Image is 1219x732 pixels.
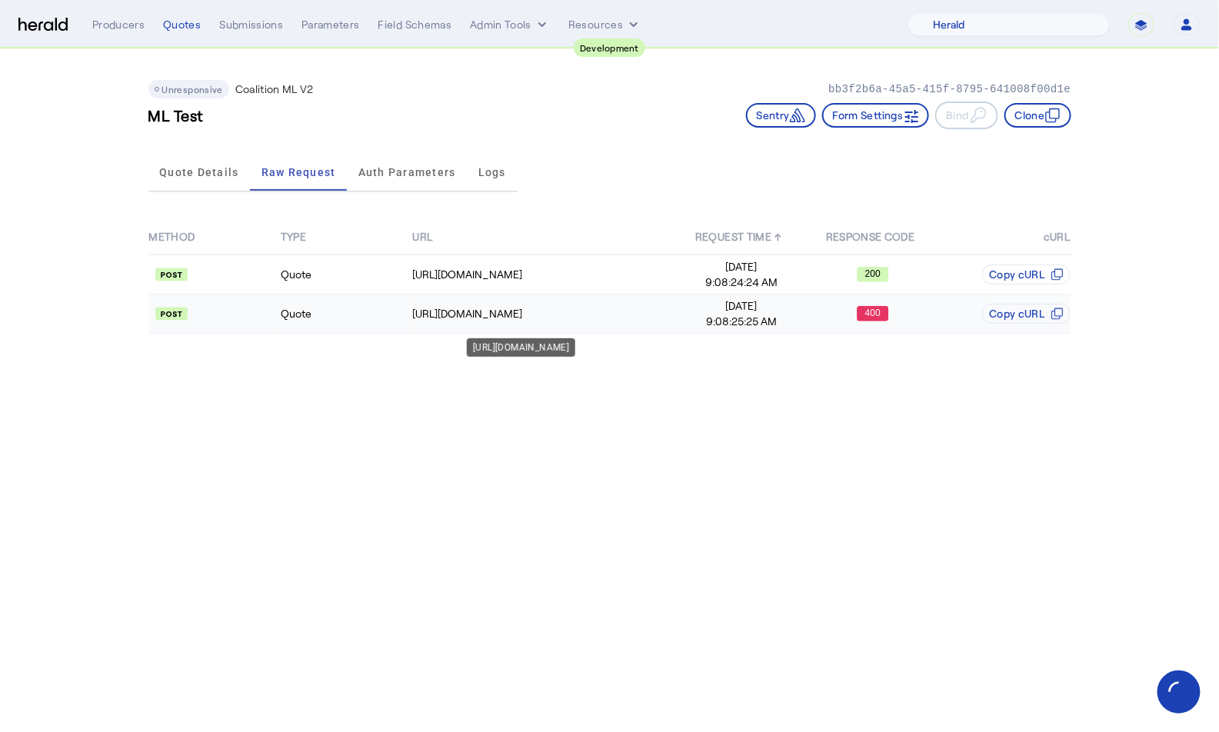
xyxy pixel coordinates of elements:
[939,220,1071,255] th: cURL
[148,105,205,126] h3: ML Test
[378,17,452,32] div: Field Schemas
[935,101,998,129] button: Bind
[467,338,575,357] div: [URL][DOMAIN_NAME]
[568,17,641,32] button: Resources dropdown menu
[470,17,550,32] button: internal dropdown menu
[774,230,781,243] span: ↑
[746,103,816,128] button: Sentry
[92,17,145,32] div: Producers
[411,220,675,255] th: URL
[301,17,360,32] div: Parameters
[865,308,881,318] text: 400
[982,265,1070,284] button: Copy cURL
[163,17,201,32] div: Quotes
[478,167,506,178] span: Logs
[235,82,314,97] p: Coalition ML V2
[280,294,411,334] td: Quote
[280,220,411,255] th: TYPE
[412,306,674,321] div: [URL][DOMAIN_NAME]
[676,274,806,290] span: 9:08:24:24 AM
[822,103,930,128] button: Form Settings
[828,82,1071,97] p: bb3f2b6a-45a5-415f-8795-641008f00d1e
[358,167,456,178] span: Auth Parameters
[865,268,881,279] text: 200
[261,167,336,178] span: Raw Request
[280,255,411,294] td: Quote
[219,17,283,32] div: Submissions
[574,38,645,57] div: Development
[808,220,939,255] th: RESPONSE CODE
[676,259,806,274] span: [DATE]
[159,167,238,178] span: Quote Details
[1004,103,1071,128] button: Clone
[18,18,68,32] img: Herald Logo
[982,304,1070,324] button: Copy cURL
[148,220,280,255] th: METHOD
[162,84,223,95] span: Unresponsive
[412,267,674,282] div: [URL][DOMAIN_NAME]
[675,220,807,255] th: REQUEST TIME
[676,314,806,329] span: 9:08:25:25 AM
[676,298,806,314] span: [DATE]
